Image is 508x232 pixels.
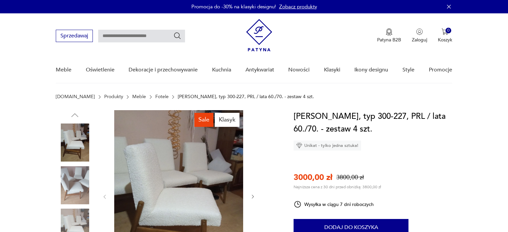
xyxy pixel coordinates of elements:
[279,3,317,10] a: Zobacz produkty
[212,57,231,83] a: Kuchnia
[215,113,239,127] div: Klasyk
[56,124,94,162] img: Zdjęcie produktu fotel CELIA, typ 300-227, PRL / lata 60./70. - zestaw 4 szt.
[412,37,427,43] p: Zaloguj
[429,57,452,83] a: Promocje
[377,28,401,43] button: Patyna B2B
[377,28,401,43] a: Ikona medaluPatyna B2B
[173,32,181,40] button: Szukaj
[56,94,95,99] a: [DOMAIN_NAME]
[155,94,169,99] a: Fotele
[354,57,388,83] a: Ikony designu
[438,28,452,43] button: 0Koszyk
[294,141,361,151] div: Unikat - tylko jedna sztuka!
[56,166,94,204] img: Zdjęcie produktu fotel CELIA, typ 300-227, PRL / lata 60./70. - zestaw 4 szt.
[438,37,452,43] p: Koszyk
[336,173,364,182] p: 3800,00 zł
[288,57,310,83] a: Nowości
[56,30,93,42] button: Sprzedawaj
[194,113,213,127] div: Sale
[294,184,381,190] p: Najniższa cena z 30 dni przed obniżką: 3800,00 zł
[104,94,123,99] a: Produkty
[294,110,452,136] h1: [PERSON_NAME], typ 300-227, PRL / lata 60./70. - zestaw 4 szt.
[191,3,276,10] p: Promocja do -30% na klasyki designu!
[245,57,274,83] a: Antykwariat
[416,28,423,35] img: Ikonka użytkownika
[56,34,93,39] a: Sprzedawaj
[324,57,340,83] a: Klasyki
[178,94,314,99] p: [PERSON_NAME], typ 300-227, PRL / lata 60./70. - zestaw 4 szt.
[377,37,401,43] p: Patyna B2B
[446,28,451,33] div: 0
[294,172,332,183] p: 3000,00 zł
[129,57,198,83] a: Dekoracje i przechowywanie
[86,57,115,83] a: Oświetlenie
[296,143,302,149] img: Ikona diamentu
[56,57,71,83] a: Meble
[442,28,448,35] img: Ikona koszyka
[412,28,427,43] button: Zaloguj
[294,200,374,208] div: Wysyłka w ciągu 7 dni roboczych
[386,28,392,36] img: Ikona medalu
[132,94,146,99] a: Meble
[246,19,272,51] img: Patyna - sklep z meblami i dekoracjami vintage
[402,57,414,83] a: Style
